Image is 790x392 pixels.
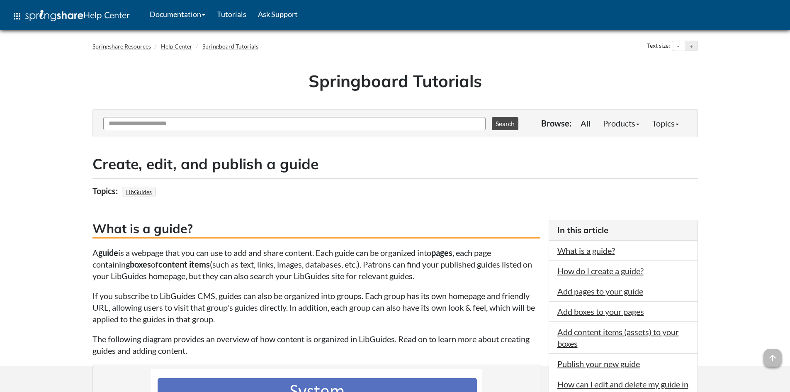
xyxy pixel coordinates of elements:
[92,220,540,239] h3: What is a guide?
[252,4,304,24] a: Ask Support
[83,10,130,20] span: Help Center
[574,115,597,131] a: All
[557,266,644,276] a: How do I create a guide?
[211,4,252,24] a: Tutorials
[202,43,258,50] a: Springboard Tutorials
[92,333,540,356] p: The following diagram provides an overview of how content is organized in LibGuides. Read on to l...
[98,248,118,258] strong: guide
[645,41,672,51] div: Text size:
[158,259,210,269] strong: content items
[12,11,22,21] span: apps
[92,154,698,174] h2: Create, edit, and publish a guide
[130,259,151,269] strong: boxes
[431,248,452,258] strong: pages
[557,327,679,348] a: Add content items (assets) to your boxes
[92,43,151,50] a: Springshare Resources
[557,224,689,236] h3: In this article
[84,373,706,386] div: This site uses cookies as well as records your IP address for usage statistics.
[557,307,644,317] a: Add boxes to your pages
[672,41,685,51] button: Decrease text size
[492,117,518,130] button: Search
[685,41,698,51] button: Increase text size
[25,10,83,21] img: Springshare
[597,115,646,131] a: Products
[92,183,120,199] div: Topics:
[161,43,192,50] a: Help Center
[92,247,540,282] p: A is a webpage that you can use to add and share content. Each guide can be organized into , each...
[557,246,615,256] a: What is a guide?
[99,69,692,93] h1: Springboard Tutorials
[557,359,640,369] a: Publish your new guide
[541,117,571,129] p: Browse:
[6,4,136,29] a: apps Help Center
[557,286,643,296] a: Add pages to your guide
[646,115,685,131] a: Topics
[763,350,782,360] a: arrow_upward
[144,4,211,24] a: Documentation
[92,290,540,325] p: If you subscribe to LibGuides CMS, guides can also be organized into groups. Each group has its o...
[125,186,153,198] a: LibGuides
[763,349,782,367] span: arrow_upward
